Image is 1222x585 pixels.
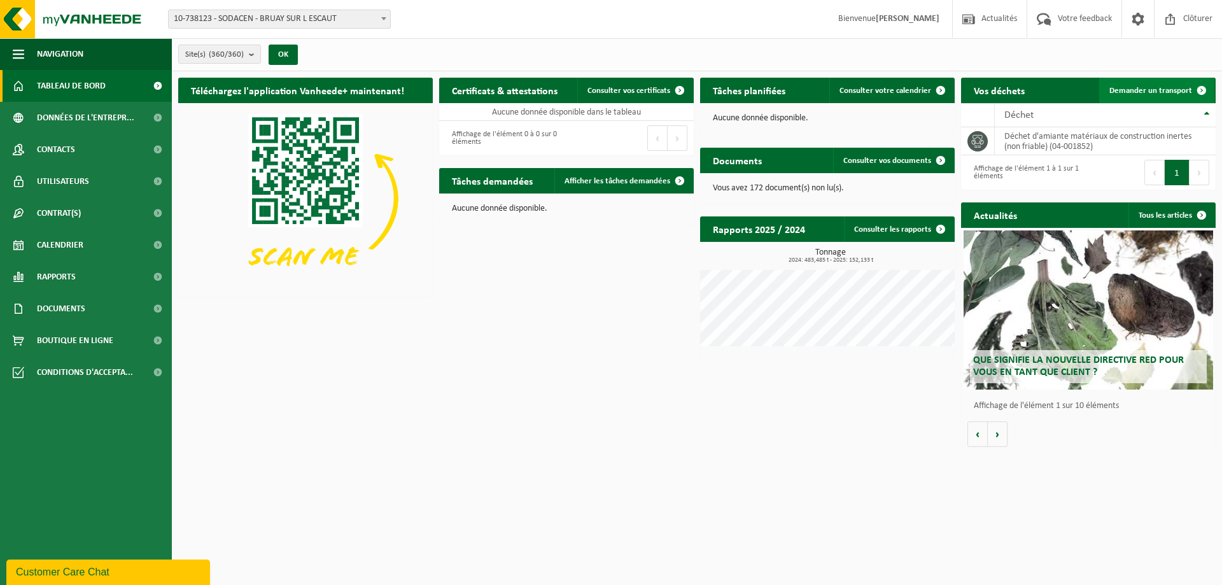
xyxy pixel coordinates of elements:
[178,103,433,294] img: Download de VHEPlus App
[439,103,694,121] td: Aucune donnée disponible dans le tableau
[1004,110,1034,120] span: Déchet
[1128,202,1214,228] a: Tous les articles
[647,125,668,151] button: Previous
[185,45,244,64] span: Site(s)
[700,148,775,173] h2: Documents
[1099,78,1214,103] a: Demander un transport
[700,216,818,241] h2: Rapports 2025 / 2024
[37,166,89,197] span: Utilisateurs
[269,45,298,65] button: OK
[37,293,85,325] span: Documents
[37,229,83,261] span: Calendrier
[178,45,261,64] button: Site(s)(360/360)
[844,216,953,242] a: Consulter les rapports
[967,159,1082,187] div: Affichage de l'élément 1 à 1 sur 1 éléments
[452,204,681,213] p: Aucune donnée disponible.
[37,70,106,102] span: Tableau de bord
[6,557,213,585] iframe: chat widget
[37,197,81,229] span: Contrat(s)
[168,10,391,29] span: 10-738123 - SODACEN - BRUAY SUR L ESCAUT
[577,78,692,103] a: Consulter vos certificats
[439,168,545,193] h2: Tâches demandées
[843,157,931,165] span: Consulter vos documents
[1109,87,1192,95] span: Demander un transport
[1165,160,1190,185] button: 1
[876,14,939,24] strong: [PERSON_NAME]
[446,124,560,152] div: Affichage de l'élément 0 à 0 sur 0 éléments
[964,230,1213,390] a: Que signifie la nouvelle directive RED pour vous en tant que client ?
[178,78,417,102] h2: Téléchargez l'application Vanheede+ maintenant!
[668,125,687,151] button: Next
[713,184,942,193] p: Vous avez 172 document(s) non lu(s).
[169,10,390,28] span: 10-738123 - SODACEN - BRUAY SUR L ESCAUT
[700,78,798,102] h2: Tâches planifiées
[839,87,931,95] span: Consulter votre calendrier
[37,38,83,70] span: Navigation
[988,421,1008,447] button: Volgende
[439,78,570,102] h2: Certificats & attestations
[37,134,75,166] span: Contacts
[833,148,953,173] a: Consulter vos documents
[974,402,1209,411] p: Affichage de l'élément 1 sur 10 éléments
[961,202,1030,227] h2: Actualités
[37,102,134,134] span: Données de l'entrepr...
[706,248,955,264] h3: Tonnage
[961,78,1037,102] h2: Vos déchets
[1144,160,1165,185] button: Previous
[565,177,670,185] span: Afficher les tâches demandées
[995,127,1216,155] td: déchet d'amiante matériaux de construction inertes (non friable) (04-001852)
[967,421,988,447] button: Vorige
[713,114,942,123] p: Aucune donnée disponible.
[37,325,113,356] span: Boutique en ligne
[973,355,1184,377] span: Que signifie la nouvelle directive RED pour vous en tant que client ?
[37,356,133,388] span: Conditions d'accepta...
[706,257,955,264] span: 2024: 483,485 t - 2025: 152,133 t
[829,78,953,103] a: Consulter votre calendrier
[1190,160,1209,185] button: Next
[587,87,670,95] span: Consulter vos certificats
[554,168,692,194] a: Afficher les tâches demandées
[37,261,76,293] span: Rapports
[209,50,244,59] count: (360/360)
